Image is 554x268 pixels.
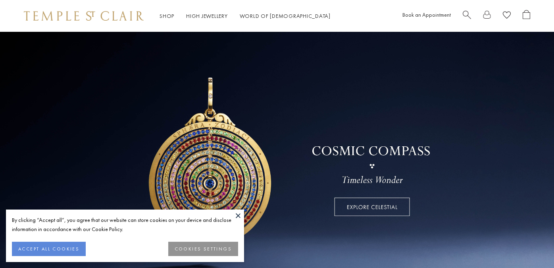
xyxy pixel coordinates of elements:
[24,11,144,21] img: Temple St. Clair
[168,242,238,256] button: COOKIES SETTINGS
[160,12,174,19] a: ShopShop
[240,12,331,19] a: World of [DEMOGRAPHIC_DATA]World of [DEMOGRAPHIC_DATA]
[514,231,546,260] iframe: Gorgias live chat messenger
[12,216,238,234] div: By clicking “Accept all”, you agree that our website can store cookies on your device and disclos...
[160,11,331,21] nav: Main navigation
[186,12,228,19] a: High JewelleryHigh Jewellery
[523,10,530,22] a: Open Shopping Bag
[402,11,451,18] a: Book an Appointment
[463,10,471,22] a: Search
[503,10,511,22] a: View Wishlist
[12,242,86,256] button: ACCEPT ALL COOKIES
